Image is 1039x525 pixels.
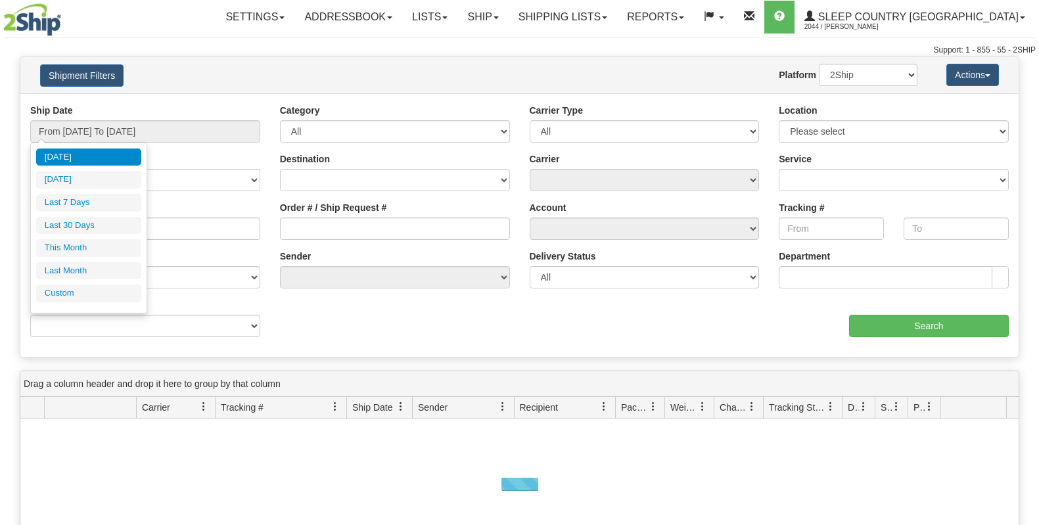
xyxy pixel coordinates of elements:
[815,11,1019,22] span: Sleep Country [GEOGRAPHIC_DATA]
[30,104,73,117] label: Ship Date
[848,401,859,414] span: Delivery Status
[720,401,747,414] span: Charge
[795,1,1035,34] a: Sleep Country [GEOGRAPHIC_DATA] 2044 / [PERSON_NAME]
[642,396,664,418] a: Packages filter column settings
[617,1,694,34] a: Reports
[779,250,830,263] label: Department
[691,396,714,418] a: Weight filter column settings
[820,396,842,418] a: Tracking Status filter column settings
[946,64,999,86] button: Actions
[36,285,141,302] li: Custom
[20,371,1019,397] div: grid grouping header
[530,250,596,263] label: Delivery Status
[769,401,826,414] span: Tracking Status
[418,401,448,414] span: Sender
[40,64,124,87] button: Shipment Filters
[352,401,392,414] span: Ship Date
[3,45,1036,56] div: Support: 1 - 855 - 55 - 2SHIP
[280,152,330,166] label: Destination
[390,396,412,418] a: Ship Date filter column settings
[779,217,884,240] input: From
[779,152,812,166] label: Service
[779,104,817,117] label: Location
[881,401,892,414] span: Shipment Issues
[621,401,649,414] span: Packages
[280,250,311,263] label: Sender
[36,148,141,166] li: [DATE]
[36,194,141,212] li: Last 7 Days
[852,396,875,418] a: Delivery Status filter column settings
[804,20,903,34] span: 2044 / [PERSON_NAME]
[849,315,1009,337] input: Search
[779,201,824,214] label: Tracking #
[904,217,1009,240] input: To
[36,239,141,257] li: This Month
[36,171,141,189] li: [DATE]
[1009,195,1038,329] iframe: chat widget
[193,396,215,418] a: Carrier filter column settings
[142,401,170,414] span: Carrier
[530,201,566,214] label: Account
[885,396,908,418] a: Shipment Issues filter column settings
[3,3,61,36] img: logo2044.jpg
[402,1,457,34] a: Lists
[593,396,615,418] a: Recipient filter column settings
[280,104,320,117] label: Category
[457,1,508,34] a: Ship
[913,401,925,414] span: Pickup Status
[530,104,583,117] label: Carrier Type
[324,396,346,418] a: Tracking # filter column settings
[280,201,387,214] label: Order # / Ship Request #
[221,401,264,414] span: Tracking #
[670,401,698,414] span: Weight
[741,396,763,418] a: Charge filter column settings
[216,1,294,34] a: Settings
[520,401,558,414] span: Recipient
[918,396,940,418] a: Pickup Status filter column settings
[530,152,560,166] label: Carrier
[492,396,514,418] a: Sender filter column settings
[36,262,141,280] li: Last Month
[36,217,141,235] li: Last 30 Days
[779,68,816,81] label: Platform
[294,1,402,34] a: Addressbook
[509,1,617,34] a: Shipping lists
